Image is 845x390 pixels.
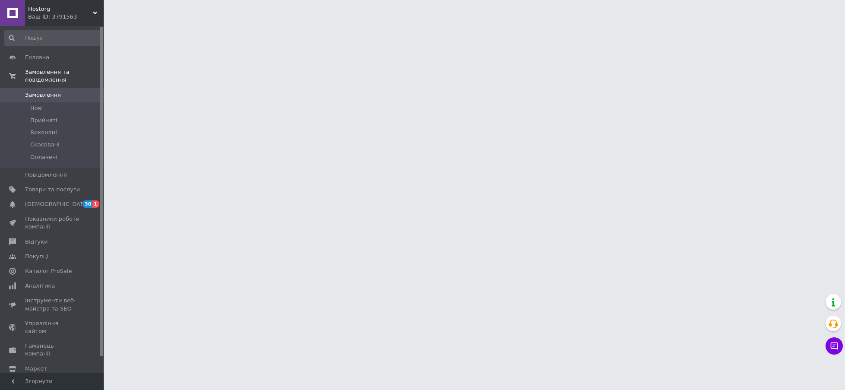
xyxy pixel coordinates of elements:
[25,186,80,193] span: Товари та послуги
[25,54,49,61] span: Головна
[30,105,43,112] span: Нові
[25,297,80,312] span: Інструменти веб-майстра та SEO
[25,320,80,335] span: Управління сайтом
[30,141,60,149] span: Скасовані
[25,365,47,373] span: Маркет
[25,267,72,275] span: Каталог ProSale
[92,200,99,208] span: 1
[28,13,104,21] div: Ваш ID: 3791563
[25,91,61,99] span: Замовлення
[30,153,57,161] span: Оплачені
[25,200,89,208] span: [DEMOGRAPHIC_DATA]
[30,129,57,136] span: Виконані
[25,253,48,260] span: Покупці
[25,215,80,231] span: Показники роботи компанії
[83,200,92,208] span: 30
[30,117,57,124] span: Прийняті
[25,238,48,246] span: Відгуки
[25,68,104,84] span: Замовлення та повідомлення
[4,30,102,46] input: Пошук
[826,337,843,355] button: Чат з покупцем
[25,282,55,290] span: Аналітика
[25,171,67,179] span: Повідомлення
[25,342,80,358] span: Гаманець компанії
[28,5,93,13] span: Hostorg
